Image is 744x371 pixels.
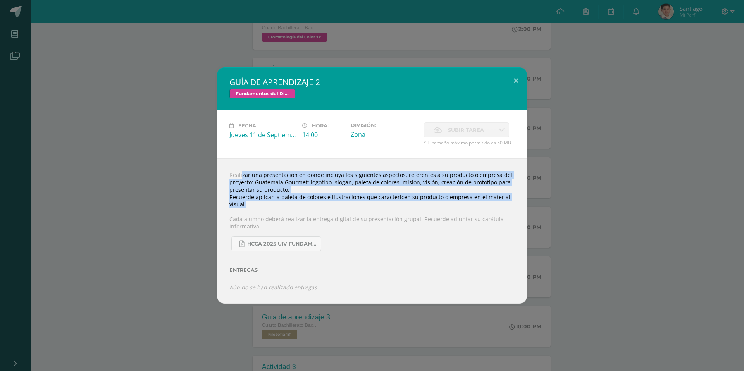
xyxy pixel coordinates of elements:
[247,241,317,247] span: HCCA 2025 UIV FUNDAMENTOS DEL DISEÑO.docx (3).pdf
[424,122,494,137] label: La fecha de entrega ha expirado
[424,139,515,146] span: * El tamaño máximo permitido es 50 MB
[229,283,317,291] i: Aún no se han realizado entregas
[231,236,321,251] a: HCCA 2025 UIV FUNDAMENTOS DEL DISEÑO.docx (3).pdf
[229,77,515,88] h2: GUÍA DE APRENDIZAJE 2
[351,122,417,128] label: División:
[229,89,295,98] span: Fundamentos del Diseño
[229,131,296,139] div: Jueves 11 de Septiembre
[238,123,257,129] span: Fecha:
[312,123,329,129] span: Hora:
[217,158,527,303] div: Realizar una presentación en donde incluya los siguientes aspectos, referentes a su producto o em...
[494,122,509,137] a: La fecha de entrega ha expirado
[505,67,527,94] button: Close (Esc)
[351,130,417,139] div: Zona
[448,123,484,137] span: Subir tarea
[302,131,344,139] div: 14:00
[229,267,515,273] label: Entregas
